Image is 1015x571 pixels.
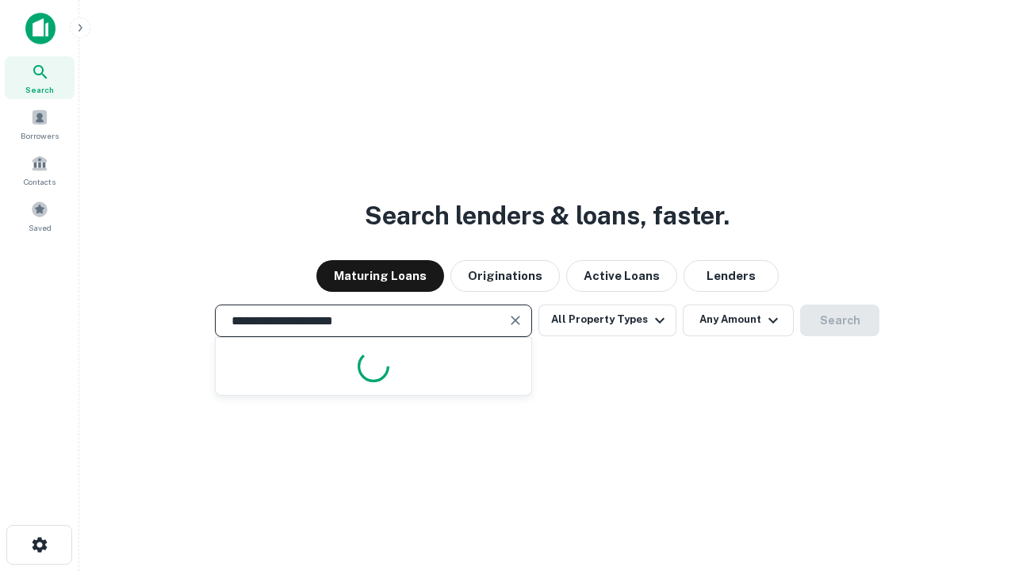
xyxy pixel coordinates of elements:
[566,260,677,292] button: Active Loans
[365,197,730,235] h3: Search lenders & loans, faster.
[5,148,75,191] a: Contacts
[450,260,560,292] button: Originations
[25,13,56,44] img: capitalize-icon.png
[29,221,52,234] span: Saved
[5,102,75,145] a: Borrowers
[25,83,54,96] span: Search
[5,194,75,237] a: Saved
[538,305,676,336] button: All Property Types
[504,309,527,331] button: Clear
[24,175,56,188] span: Contacts
[21,129,59,142] span: Borrowers
[5,56,75,99] a: Search
[316,260,444,292] button: Maturing Loans
[936,393,1015,469] iframe: Chat Widget
[683,305,794,336] button: Any Amount
[684,260,779,292] button: Lenders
